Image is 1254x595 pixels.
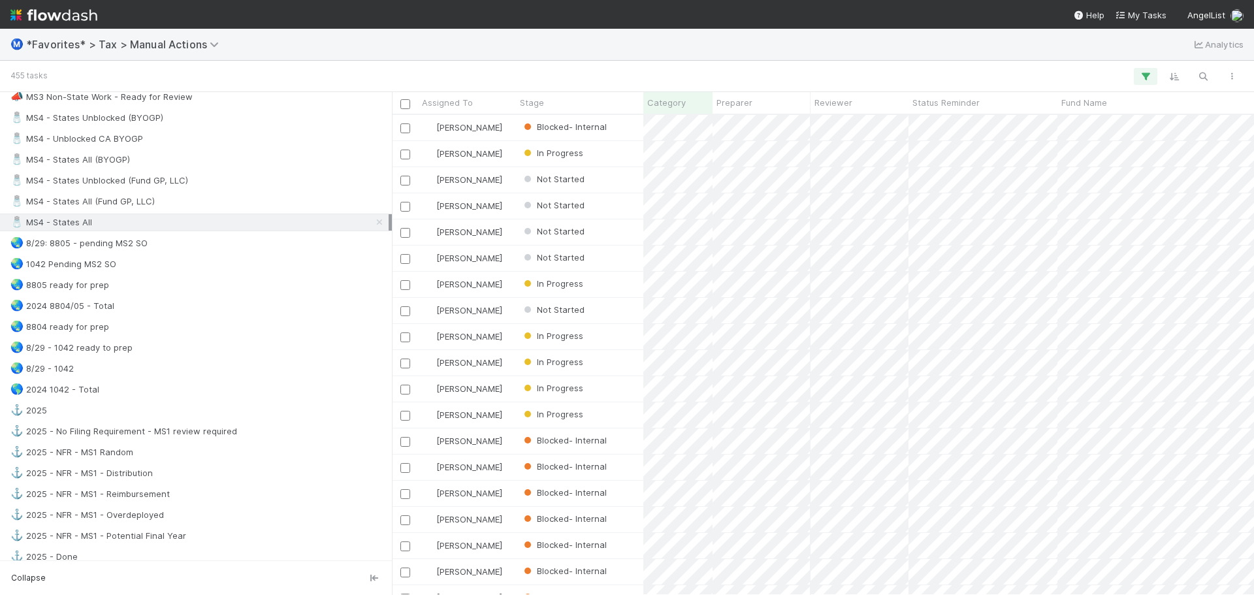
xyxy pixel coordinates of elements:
[10,193,155,210] div: MS4 - States All (Fund GP, LLC)
[521,148,583,158] span: In Progress
[521,303,585,316] div: Not Started
[521,383,583,393] span: In Progress
[1115,8,1166,22] a: My Tasks
[10,91,24,102] span: 📣
[11,572,46,584] span: Collapse
[521,226,585,236] span: Not Started
[423,147,502,160] div: [PERSON_NAME]
[424,488,434,498] img: avatar_d45d11ee-0024-4901-936f-9df0a9cc3b4e.png
[521,513,607,524] span: Blocked- Internal
[400,489,410,499] input: Toggle Row Selected
[10,488,24,499] span: ⚓
[424,331,434,342] img: avatar_711f55b7-5a46-40da-996f-bc93b6b86381.png
[10,214,92,231] div: MS4 - States All
[521,330,583,341] span: In Progress
[400,359,410,368] input: Toggle Row Selected
[647,96,686,109] span: Category
[424,540,434,551] img: avatar_d45d11ee-0024-4901-936f-9df0a9cc3b4e.png
[400,437,410,447] input: Toggle Row Selected
[423,121,502,134] div: [PERSON_NAME]
[10,256,116,272] div: 1042 Pending MS2 SO
[424,383,434,394] img: avatar_711f55b7-5a46-40da-996f-bc93b6b86381.png
[423,278,502,291] div: [PERSON_NAME]
[10,423,237,440] div: 2025 - No Filing Requirement - MS1 review required
[400,463,410,473] input: Toggle Row Selected
[10,467,24,478] span: ⚓
[436,436,502,446] span: [PERSON_NAME]
[400,150,410,159] input: Toggle Row Selected
[424,357,434,368] img: avatar_711f55b7-5a46-40da-996f-bc93b6b86381.png
[400,568,410,577] input: Toggle Row Selected
[10,112,24,123] span: 🧂
[423,434,502,447] div: [PERSON_NAME]
[423,382,502,395] div: [PERSON_NAME]
[521,200,585,210] span: Not Started
[10,300,24,311] span: 🌏
[10,361,74,377] div: 8/29 - 1042
[436,227,502,237] span: [PERSON_NAME]
[521,434,607,447] div: Blocked- Internal
[10,444,133,460] div: 2025 - NFR - MS1 Random
[424,305,434,315] img: avatar_d45d11ee-0024-4901-936f-9df0a9cc3b4e.png
[436,566,502,577] span: [PERSON_NAME]
[424,436,434,446] img: avatar_711f55b7-5a46-40da-996f-bc93b6b86381.png
[10,446,24,457] span: ⚓
[521,486,607,499] div: Blocked- Internal
[10,383,24,394] span: 🌎
[521,355,583,368] div: In Progress
[423,539,502,552] div: [PERSON_NAME]
[521,329,583,342] div: In Progress
[423,251,502,265] div: [PERSON_NAME]
[436,305,502,315] span: [PERSON_NAME]
[520,96,544,109] span: Stage
[424,174,434,185] img: avatar_d45d11ee-0024-4901-936f-9df0a9cc3b4e.png
[521,538,607,551] div: Blocked- Internal
[10,89,193,105] div: MS3 Non-State Work - Ready for Review
[521,539,607,550] span: Blocked- Internal
[10,319,109,335] div: 8804 ready for prep
[436,514,502,524] span: [PERSON_NAME]
[400,228,410,238] input: Toggle Row Selected
[400,515,410,525] input: Toggle Row Selected
[521,461,607,472] span: Blocked- Internal
[423,565,502,578] div: [PERSON_NAME]
[10,237,24,248] span: 🌏
[436,331,502,342] span: [PERSON_NAME]
[400,123,410,133] input: Toggle Row Selected
[436,410,502,420] span: [PERSON_NAME]
[423,408,502,421] div: [PERSON_NAME]
[423,356,502,369] div: [PERSON_NAME]
[422,96,473,109] span: Assigned To
[521,460,607,473] div: Blocked- Internal
[10,174,24,185] span: 🧂
[10,551,24,562] span: ⚓
[1115,10,1166,20] span: My Tasks
[400,541,410,551] input: Toggle Row Selected
[424,410,434,420] img: avatar_66854b90-094e-431f-b713-6ac88429a2b8.png
[10,402,47,419] div: 2025
[10,279,24,290] span: 🌏
[10,70,48,82] small: 455 tasks
[10,152,130,168] div: MS4 - States All (BYOGP)
[521,199,585,212] div: Not Started
[400,306,410,316] input: Toggle Row Selected
[10,277,109,293] div: 8805 ready for prep
[436,488,502,498] span: [PERSON_NAME]
[10,404,24,415] span: ⚓
[10,258,24,269] span: 🌏
[10,362,24,374] span: 🌏
[521,487,607,498] span: Blocked- Internal
[10,507,164,523] div: 2025 - NFR - MS1 - Overdeployed
[1187,10,1225,20] span: AngelList
[1073,8,1104,22] div: Help
[912,96,980,109] span: Status Reminder
[26,38,225,51] span: *Favorites* > Tax > Manual Actions
[1061,96,1107,109] span: Fund Name
[423,330,502,343] div: [PERSON_NAME]
[10,342,24,353] span: 🌏
[436,540,502,551] span: [PERSON_NAME]
[10,509,24,520] span: ⚓
[10,195,24,206] span: 🧂
[400,385,410,394] input: Toggle Row Selected
[716,96,752,109] span: Preparer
